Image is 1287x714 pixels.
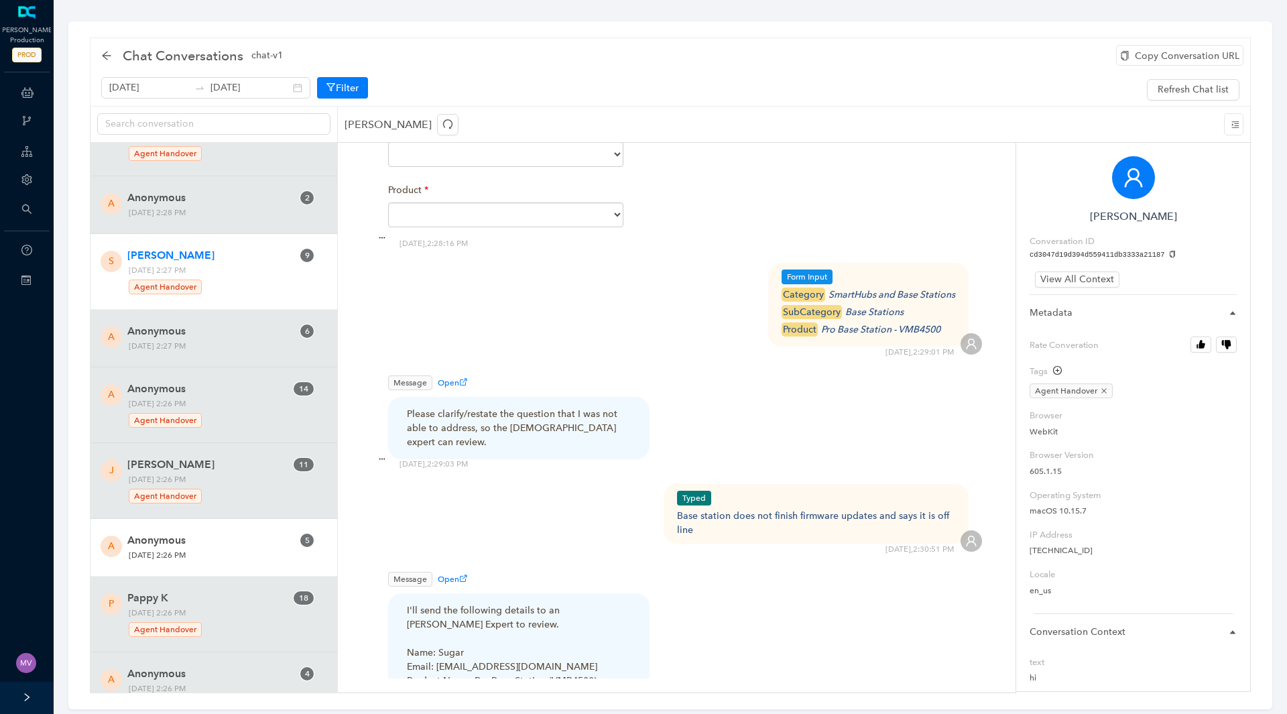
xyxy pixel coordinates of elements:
[1030,568,1237,581] label: Locale
[885,347,954,358] div: [DATE] , 2:29:01 PM
[677,491,711,505] span: Typed
[372,229,392,249] img: chat-bubble.svg
[1030,250,1237,261] pre: cd3047d19d394d559411db3333a21187
[21,245,32,255] span: question-circle
[1229,628,1237,636] span: caret-right
[304,460,308,469] span: 1
[1030,337,1237,354] label: Rate Converation
[677,509,956,537] div: Base station does not finish firmware updates and says it is off line
[1030,409,1237,422] label: Browser
[1030,505,1237,518] p: macOS 10.15.7
[21,115,32,126] span: branches
[194,82,205,93] span: swap-right
[305,669,310,678] span: 4
[1030,235,1095,248] label: Conversation ID
[101,50,112,61] span: arrow-left
[845,306,904,318] i: Base Stations
[105,117,312,131] input: Search conversation
[129,146,202,161] span: Agent Handover
[124,263,317,296] span: [DATE] 2:27 PM
[109,463,114,478] span: J
[1030,306,1221,320] span: Metadata
[124,606,317,638] span: [DATE] 2:26 PM
[1030,585,1237,597] p: en_us
[194,82,205,93] span: to
[299,593,304,603] span: 1
[124,548,317,562] span: [DATE] 2:26 PM
[1030,365,1062,378] div: Tags
[1231,121,1239,129] span: menu-unfold
[108,330,115,345] span: A
[16,653,36,673] img: f268001a453c2f24145f053e30b52499
[1158,82,1229,97] span: Refresh Chat list
[1035,272,1119,288] button: View All Context
[400,238,468,249] div: [DATE] , 2:28:16 PM
[12,48,42,62] span: PROD
[782,288,825,302] span: category
[124,339,317,353] span: [DATE] 2:27 PM
[345,114,464,135] p: [PERSON_NAME]
[1216,337,1237,353] button: Rate Converation
[127,381,292,397] span: Anonymous
[965,535,977,547] span: user
[965,338,977,350] span: user
[210,80,290,95] input: End date
[442,119,453,129] span: redo
[1030,210,1237,223] h6: [PERSON_NAME]
[782,270,833,284] span: Form Input
[124,397,317,429] span: [DATE] 2:26 PM
[294,382,314,396] sup: 14
[123,45,243,66] span: Chat Conversations
[108,388,115,402] span: A
[129,489,202,503] span: Agent Handover
[300,534,314,547] sup: 5
[782,305,842,319] span: subCategory
[101,50,112,62] div: back
[388,178,428,202] label: Product
[108,539,115,554] span: A
[1030,465,1237,478] p: 605.1.15
[109,80,189,95] input: Start date
[782,322,818,337] span: product
[388,375,432,390] span: Message
[127,247,292,263] span: [PERSON_NAME]
[438,378,467,388] span: Open
[305,326,310,336] span: 6
[1030,489,1237,502] label: Operating System
[127,323,292,339] span: Anonymous
[372,450,392,470] img: chat-bubble.svg
[304,384,308,394] span: 4
[300,191,314,204] sup: 2
[129,280,202,294] span: Agent Handover
[1030,383,1113,398] span: Agent Handover
[1030,656,1237,669] label: text
[299,384,304,394] span: 1
[1030,528,1237,542] label: IP Address
[305,193,310,202] span: 2
[1123,167,1144,188] span: user
[127,532,292,548] span: Anonymous
[109,597,114,611] span: P
[299,460,304,469] span: 1
[129,413,202,428] span: Agent Handover
[124,682,317,696] span: [DATE] 2:26 PM
[1030,426,1237,438] p: WebKit
[1190,337,1211,353] button: Rate Converation
[1030,544,1237,557] p: [TECHNICAL_ID]
[1030,449,1237,462] label: Browser Version
[388,572,432,587] span: Message
[109,254,114,269] span: S
[1030,672,1237,685] p: hi
[21,174,32,185] span: setting
[1101,388,1107,394] span: close
[129,622,202,637] span: Agent Handover
[1030,306,1237,326] div: Metadata
[108,672,115,687] span: A
[21,204,32,215] span: search
[127,457,292,473] span: [PERSON_NAME]
[885,544,954,555] div: [DATE] , 2:30:51 PM
[1116,45,1243,66] div: Copy Conversation URL
[300,249,314,262] sup: 9
[108,196,115,211] span: A
[1229,309,1237,317] span: caret-right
